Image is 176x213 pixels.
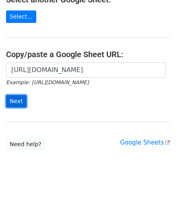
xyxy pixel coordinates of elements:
small: Example: [URL][DOMAIN_NAME] [6,79,89,85]
a: Google Sheets [120,139,170,146]
input: Next [6,95,27,108]
input: Paste your Google Sheet URL here [6,62,166,78]
a: Need help? [6,138,45,151]
h4: Copy/paste a Google Sheet URL: [6,50,170,59]
iframe: Chat Widget [136,174,176,213]
a: Select... [6,10,36,23]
